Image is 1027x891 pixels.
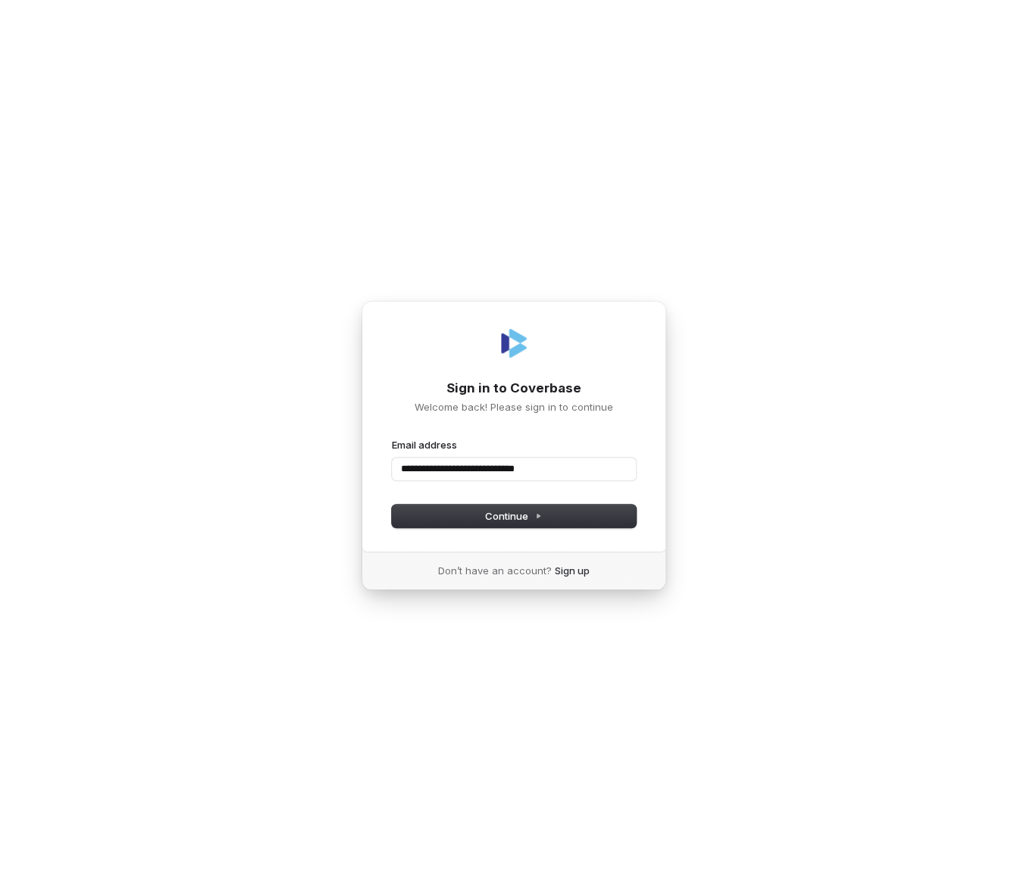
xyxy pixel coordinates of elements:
span: Continue [485,509,542,523]
img: Coverbase [496,325,532,361]
a: Sign up [555,564,590,577]
button: Continue [392,505,636,527]
label: Email address [392,438,457,452]
h1: Sign in to Coverbase [392,380,636,398]
p: Welcome back! Please sign in to continue [392,400,636,414]
span: Don’t have an account? [438,564,552,577]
